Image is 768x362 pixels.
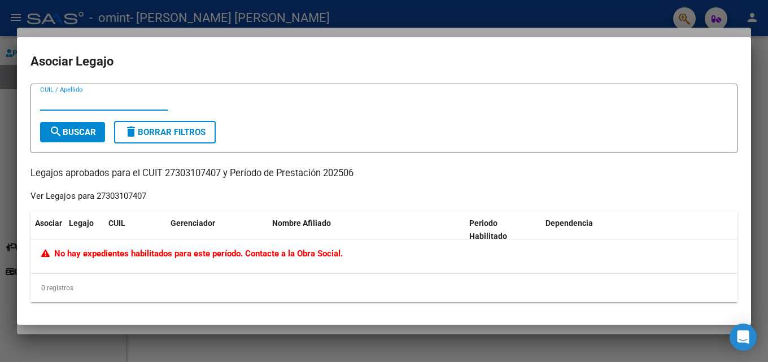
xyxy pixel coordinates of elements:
[30,167,738,181] p: Legajos aprobados para el CUIT 27303107407 y Período de Prestación 202506
[114,121,216,143] button: Borrar Filtros
[124,125,138,138] mat-icon: delete
[40,122,105,142] button: Buscar
[49,125,63,138] mat-icon: search
[272,219,331,228] span: Nombre Afiliado
[35,219,62,228] span: Asociar
[69,219,94,228] span: Legajo
[730,324,757,351] div: Open Intercom Messenger
[268,211,465,248] datatable-header-cell: Nombre Afiliado
[30,51,738,72] h2: Asociar Legajo
[41,248,343,259] span: No hay expedientes habilitados para este período. Contacte a la Obra Social.
[49,127,96,137] span: Buscar
[64,211,104,248] datatable-header-cell: Legajo
[108,219,125,228] span: CUIL
[30,211,64,248] datatable-header-cell: Asociar
[465,211,541,248] datatable-header-cell: Periodo Habilitado
[104,211,166,248] datatable-header-cell: CUIL
[30,190,146,203] div: Ver Legajos para 27303107407
[469,219,507,241] span: Periodo Habilitado
[124,127,206,137] span: Borrar Filtros
[546,219,593,228] span: Dependencia
[166,211,268,248] datatable-header-cell: Gerenciador
[30,274,738,302] div: 0 registros
[171,219,215,228] span: Gerenciador
[541,211,738,248] datatable-header-cell: Dependencia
